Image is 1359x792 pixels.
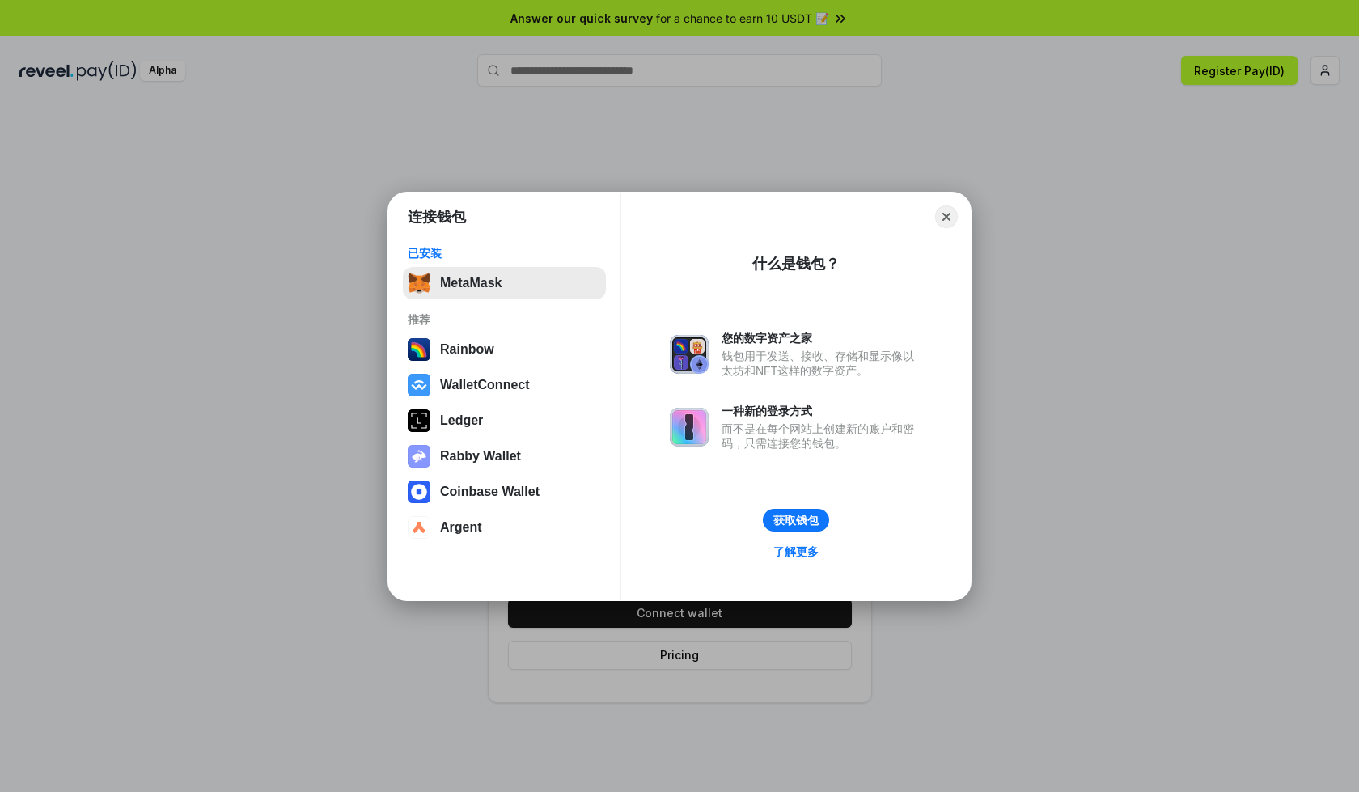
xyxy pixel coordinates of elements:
[440,520,482,535] div: Argent
[440,276,502,290] div: MetaMask
[440,413,483,428] div: Ledger
[763,509,829,532] button: 获取钱包
[764,541,828,562] a: 了解更多
[773,544,819,559] div: 了解更多
[440,449,521,464] div: Rabby Wallet
[670,408,709,447] img: svg+xml,%3Csvg%20xmlns%3D%22http%3A%2F%2Fwww.w3.org%2F2000%2Fsvg%22%20fill%3D%22none%22%20viewBox...
[722,349,922,378] div: 钱包用于发送、接收、存储和显示像以太坊和NFT这样的数字资产。
[935,205,958,228] button: Close
[722,331,922,345] div: 您的数字资产之家
[403,369,606,401] button: WalletConnect
[408,246,601,260] div: 已安装
[722,421,922,451] div: 而不是在每个网站上创建新的账户和密码，只需连接您的钱包。
[773,513,819,527] div: 获取钱包
[403,404,606,437] button: Ledger
[722,404,922,418] div: 一种新的登录方式
[408,445,430,468] img: svg+xml,%3Csvg%20xmlns%3D%22http%3A%2F%2Fwww.w3.org%2F2000%2Fsvg%22%20fill%3D%22none%22%20viewBox...
[403,333,606,366] button: Rainbow
[403,440,606,472] button: Rabby Wallet
[440,342,494,357] div: Rainbow
[403,511,606,544] button: Argent
[408,272,430,294] img: svg+xml,%3Csvg%20fill%3D%22none%22%20height%3D%2233%22%20viewBox%3D%220%200%2035%2033%22%20width%...
[403,476,606,508] button: Coinbase Wallet
[752,254,840,273] div: 什么是钱包？
[670,335,709,374] img: svg+xml,%3Csvg%20xmlns%3D%22http%3A%2F%2Fwww.w3.org%2F2000%2Fsvg%22%20fill%3D%22none%22%20viewBox...
[408,481,430,503] img: svg+xml,%3Csvg%20width%3D%2228%22%20height%3D%2228%22%20viewBox%3D%220%200%2028%2028%22%20fill%3D...
[440,378,530,392] div: WalletConnect
[408,207,466,227] h1: 连接钱包
[408,374,430,396] img: svg+xml,%3Csvg%20width%3D%2228%22%20height%3D%2228%22%20viewBox%3D%220%200%2028%2028%22%20fill%3D...
[403,267,606,299] button: MetaMask
[408,516,430,539] img: svg+xml,%3Csvg%20width%3D%2228%22%20height%3D%2228%22%20viewBox%3D%220%200%2028%2028%22%20fill%3D...
[408,409,430,432] img: svg+xml,%3Csvg%20xmlns%3D%22http%3A%2F%2Fwww.w3.org%2F2000%2Fsvg%22%20width%3D%2228%22%20height%3...
[440,485,540,499] div: Coinbase Wallet
[408,338,430,361] img: svg+xml,%3Csvg%20width%3D%22120%22%20height%3D%22120%22%20viewBox%3D%220%200%20120%20120%22%20fil...
[408,312,601,327] div: 推荐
